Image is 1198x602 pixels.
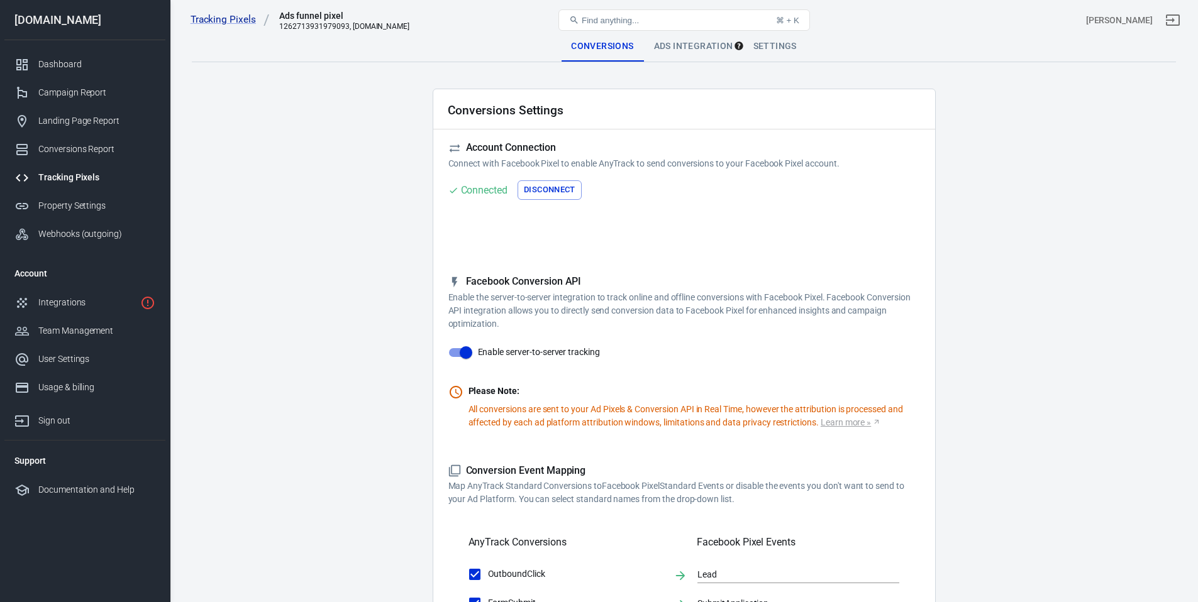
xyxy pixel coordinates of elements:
div: Conversions Report [38,143,155,156]
div: Tracking Pixels [38,171,155,184]
div: Team Management [38,324,155,337]
h5: Facebook Conversion API [448,275,920,288]
div: Settings [743,31,807,62]
div: Ads funnel pixel [279,9,405,22]
h5: Conversion Event Mapping [448,464,920,478]
div: Tooltip anchor [733,40,745,52]
div: User Settings [38,353,155,366]
button: Disconnect [518,180,582,200]
a: User Settings [4,345,165,373]
svg: 1 networks not verified yet [140,295,155,310]
div: Property Settings [38,199,155,212]
a: Sign out [1158,5,1188,35]
a: Team Management [4,317,165,345]
div: Connected [461,182,508,198]
p: Enable the server-to-server integration to track online and offline conversions with Facebook Pix... [448,291,920,331]
h5: Account Connection [448,141,920,155]
span: Find anything... [582,16,639,25]
div: Campaign Report [38,86,155,99]
a: Learn more » [821,416,881,429]
p: All conversions are sent to your Ad Pixels & Conversion API in Real Time, however the attribution... [469,403,920,429]
a: Sign out [4,402,165,435]
a: Tracking Pixels [4,163,165,192]
button: Find anything...⌘ + K [558,9,810,31]
div: [DOMAIN_NAME] [4,14,165,26]
div: Account id: tz7rFnc7 [1086,14,1153,27]
a: Property Settings [4,192,165,220]
iframe: Intercom live chat [1155,540,1185,571]
div: Documentation and Help [38,483,155,496]
li: Support [4,446,165,476]
span: OutboundClick [488,567,663,581]
div: Usage & billing [38,381,155,394]
a: Landing Page Report [4,107,165,135]
div: 1262713931979093, systeme.io [279,22,409,31]
div: Dashboard [38,58,155,71]
p: Connect with Facebook Pixel to enable AnyTrack to send conversions to your Facebook Pixel account. [448,157,920,170]
input: Event Name [697,566,880,582]
a: Campaign Report [4,79,165,107]
div: Sign out [38,414,155,427]
a: Conversions Report [4,135,165,163]
div: Ads Integration [644,31,743,62]
div: ⌘ + K [776,16,799,25]
p: Map AnyTrack Standard Conversions to Facebook Pixel Standard Events or disable the events you don... [448,479,920,506]
a: Integrations [4,288,165,317]
h5: Facebook Pixel Events [697,536,899,549]
li: Account [4,258,165,288]
a: Webhooks (outgoing) [4,220,165,248]
div: Integrations [38,296,135,309]
p: Please Note: [469,385,920,403]
div: Landing Page Report [38,114,155,128]
h5: AnyTrack Conversions [469,536,567,549]
span: Enable server-to-server tracking [478,346,600,359]
a: Tracking Pixels [191,13,270,26]
div: Conversions [561,31,643,62]
a: Usage & billing [4,373,165,402]
div: Webhooks (outgoing) [38,227,155,241]
a: Dashboard [4,50,165,79]
h2: Conversions Settings [448,104,563,117]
